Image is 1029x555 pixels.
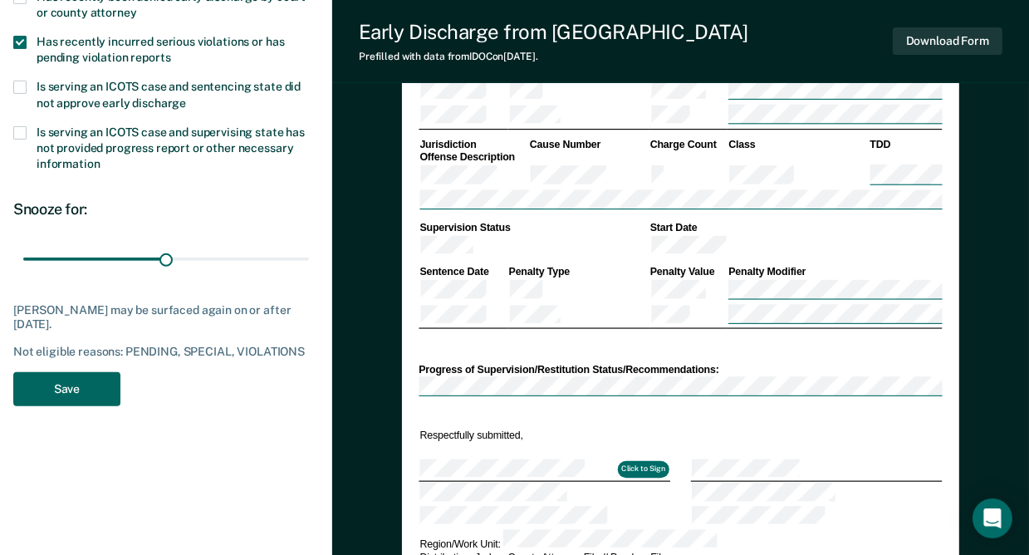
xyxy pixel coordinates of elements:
[37,80,301,109] span: Is serving an ICOTS case and sentencing state did not approve early discharge
[419,265,507,278] th: Sentence Date
[13,372,120,406] button: Save
[13,303,319,332] div: [PERSON_NAME] may be surfaced again on or after [DATE].
[649,221,943,234] th: Start Date
[419,221,649,234] th: Supervision Status
[649,265,728,278] th: Penalty Value
[419,363,942,376] div: Progress of Supervision/Restitution Status/Recommendations:
[973,499,1012,538] div: Open Intercom Messenger
[359,51,748,62] div: Prefilled with data from IDOC on [DATE] .
[529,137,649,150] th: Cause Number
[419,150,528,164] th: Offense Description
[419,428,670,443] td: Respectfully submitted,
[359,20,748,44] div: Early Discharge from [GEOGRAPHIC_DATA]
[893,27,1002,55] button: Download Form
[649,137,728,150] th: Charge Count
[618,462,669,479] button: Click to Sign
[37,125,305,170] span: Is serving an ICOTS case and supervising state has not provided progress report or other necessar...
[37,35,284,64] span: Has recently incurred serious violations or has pending violation reports
[419,137,528,150] th: Jurisdiction
[13,200,319,219] div: Snooze for:
[869,137,942,150] th: TDD
[728,265,942,278] th: Penalty Modifier
[507,265,649,278] th: Penalty Type
[728,137,869,150] th: Class
[13,345,319,359] div: Not eligible reasons: PENDING, SPECIAL, VIOLATIONS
